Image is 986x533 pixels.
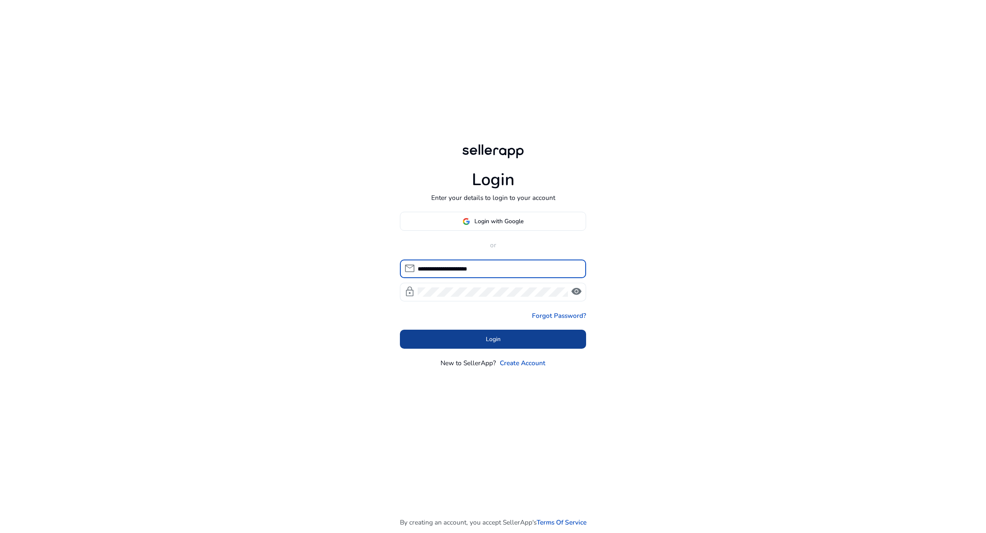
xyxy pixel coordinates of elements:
[537,517,587,527] a: Terms Of Service
[532,311,586,320] a: Forgot Password?
[400,212,586,231] button: Login with Google
[571,286,582,297] span: visibility
[404,286,415,297] span: lock
[474,217,523,226] span: Login with Google
[472,170,515,190] h1: Login
[463,218,470,225] img: google-logo.svg
[441,358,496,368] p: New to SellerApp?
[400,240,586,250] p: or
[431,193,555,202] p: Enter your details to login to your account
[486,335,501,344] span: Login
[404,263,415,274] span: mail
[500,358,545,368] a: Create Account
[400,330,586,349] button: Login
